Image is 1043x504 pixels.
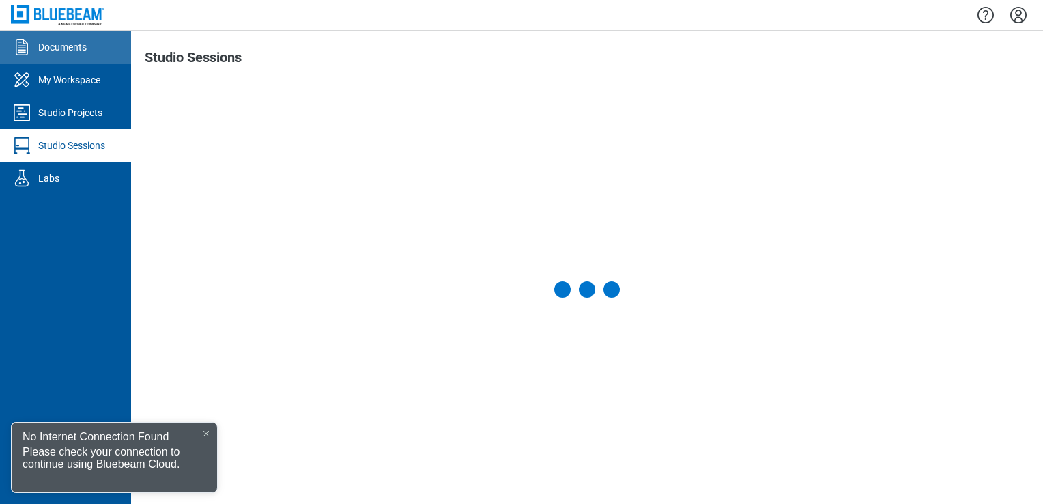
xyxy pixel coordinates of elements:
div: loadingMyProjects [554,281,620,298]
div: My Workspace [38,73,100,87]
button: Settings [1008,3,1029,27]
img: Bluebeam, Inc. [11,5,104,25]
svg: My Workspace [11,69,33,91]
div: Labs [38,171,59,185]
div: Studio Projects [38,106,102,120]
h1: Studio Sessions [145,50,242,72]
div: Documents [38,40,87,54]
svg: Studio Sessions [11,135,33,156]
svg: Labs [11,167,33,189]
div: Please check your connection to continue using Bluebeam Cloud. [12,446,217,476]
div: Studio Sessions [38,139,105,152]
svg: Documents [11,36,33,58]
div: No Internet Connection Found [23,428,169,443]
svg: Studio Projects [11,102,33,124]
